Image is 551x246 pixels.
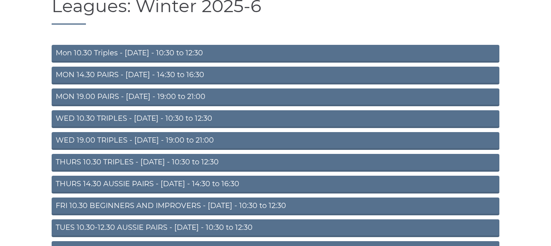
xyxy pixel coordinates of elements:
[52,176,499,193] a: THURS 14.30 AUSSIE PAIRS - [DATE] - 14:30 to 16:30
[52,198,499,215] a: FRI 10.30 BEGINNERS AND IMPROVERS - [DATE] - 10:30 to 12:30
[52,88,499,106] a: MON 19.00 PAIRS - [DATE] - 19:00 to 21:00
[52,45,499,63] a: Mon 10.30 Triples - [DATE] - 10:30 to 12:30
[52,67,499,84] a: MON 14.30 PAIRS - [DATE] - 14:30 to 16:30
[52,154,499,172] a: THURS 10.30 TRIPLES - [DATE] - 10:30 to 12:30
[52,132,499,150] a: WED 19.00 TRIPLES - [DATE] - 19:00 to 21:00
[52,219,499,237] a: TUES 10.30-12.30 AUSSIE PAIRS - [DATE] - 10:30 to 12:30
[52,110,499,128] a: WED 10.30 TRIPLES - [DATE] - 10:30 to 12:30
